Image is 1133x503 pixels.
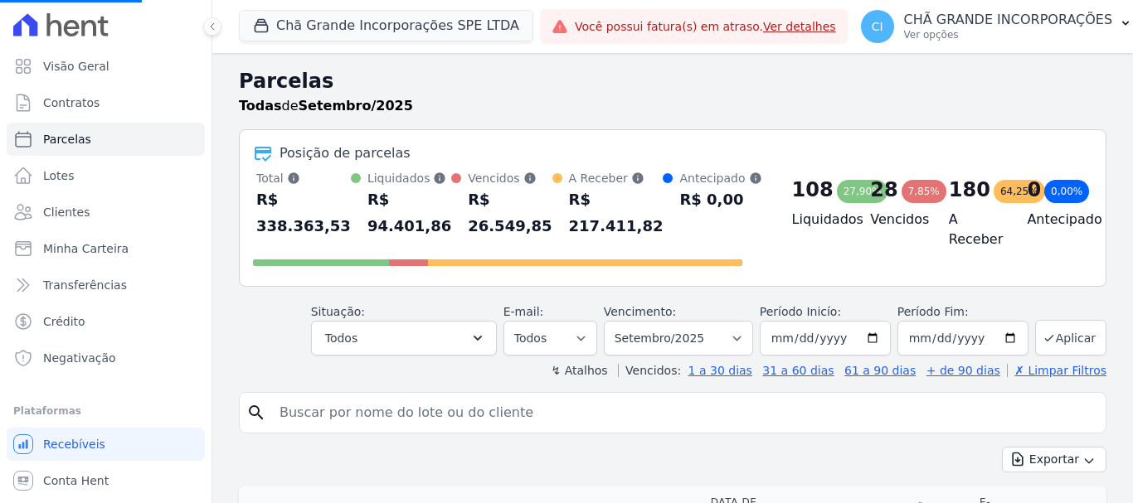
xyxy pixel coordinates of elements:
[551,364,607,377] label: ↯ Atalhos
[679,186,761,213] div: R$ 0,00
[43,313,85,330] span: Crédito
[7,196,205,229] a: Clientes
[1044,180,1089,203] div: 0,00%
[870,210,922,230] h4: Vencidos
[325,328,357,348] span: Todos
[311,321,497,355] button: Todos
[949,177,990,203] div: 180
[239,10,533,41] button: Chã Grande Incorporações SPE LTDA
[902,180,946,203] div: 7,85%
[949,210,1001,249] h4: A Receber
[468,170,552,186] div: Vencidos
[792,210,844,230] h4: Liquidados
[246,403,266,423] i: search
[7,123,205,156] a: Parcelas
[239,66,1106,96] h2: Parcelas
[763,20,836,33] a: Ver detalhes
[43,436,105,452] span: Recebíveis
[43,240,129,257] span: Minha Carteira
[569,186,664,239] div: R$ 217.411,82
[43,277,127,293] span: Transferências
[792,177,834,203] div: 108
[7,159,205,192] a: Lotes
[904,28,1113,41] p: Ver opções
[1007,364,1106,377] a: ✗ Limpar Filtros
[299,98,413,114] strong: Setembro/2025
[7,232,205,265] a: Minha Carteira
[7,341,205,375] a: Negativação
[239,98,282,114] strong: Todas
[569,170,664,186] div: A Receber
[7,50,205,83] a: Visão Geral
[870,177,897,203] div: 28
[897,303,1028,321] label: Período Fim:
[43,94,100,111] span: Contratos
[1035,320,1106,355] button: Aplicar
[1002,447,1106,472] button: Exportar
[256,170,351,186] div: Total
[280,143,411,163] div: Posição de parcelas
[1027,210,1079,230] h4: Antecipado
[837,180,888,203] div: 27,90%
[239,96,413,116] p: de
[43,472,109,489] span: Conta Hent
[7,86,205,119] a: Contratos
[13,401,198,421] div: Plataformas
[7,428,205,461] a: Recebíveis
[43,58,109,75] span: Visão Geral
[367,186,451,239] div: R$ 94.401,86
[270,396,1099,429] input: Buscar por nome do lote ou do cliente
[618,364,681,377] label: Vencidos:
[43,350,116,366] span: Negativação
[904,12,1113,28] p: CHÃ GRANDE INCORPORAÇÕES
[688,364,752,377] a: 1 a 30 dias
[575,18,836,36] span: Você possui fatura(s) em atraso.
[872,21,883,32] span: CI
[926,364,1000,377] a: + de 90 dias
[7,305,205,338] a: Crédito
[256,186,351,239] div: R$ 338.363,53
[43,131,91,148] span: Parcelas
[679,170,761,186] div: Antecipado
[844,364,916,377] a: 61 a 90 dias
[604,305,676,318] label: Vencimento:
[311,305,365,318] label: Situação:
[468,186,552,239] div: R$ 26.549,85
[367,170,451,186] div: Liquidados
[43,167,75,184] span: Lotes
[7,464,205,497] a: Conta Hent
[43,204,90,220] span: Clientes
[1027,177,1041,203] div: 0
[762,364,834,377] a: 31 a 60 dias
[503,305,544,318] label: E-mail:
[7,268,205,302] a: Transferências
[760,305,841,318] label: Período Inicío:
[994,180,1045,203] div: 64,25%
